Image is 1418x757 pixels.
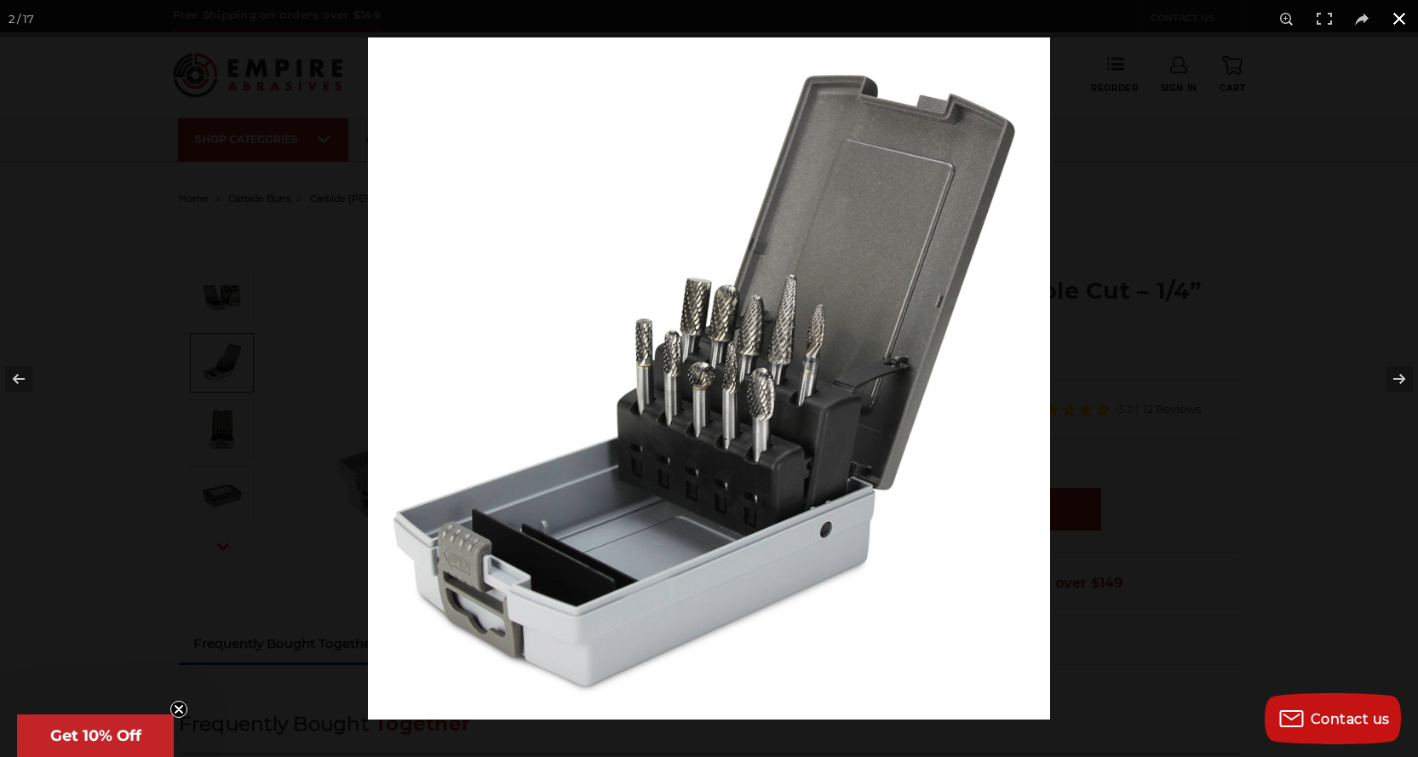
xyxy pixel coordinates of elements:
[1311,711,1390,727] span: Contact us
[1265,693,1401,744] button: Contact us
[1358,336,1418,422] button: Next (arrow right)
[368,37,1050,720] img: CB-SET1-Carbide-Burr-double-cut-10pcs-open-case-angle__21755.1646257950.jpg
[50,726,141,745] span: Get 10% Off
[170,701,187,718] button: Close teaser
[17,714,174,757] div: Get 10% OffClose teaser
